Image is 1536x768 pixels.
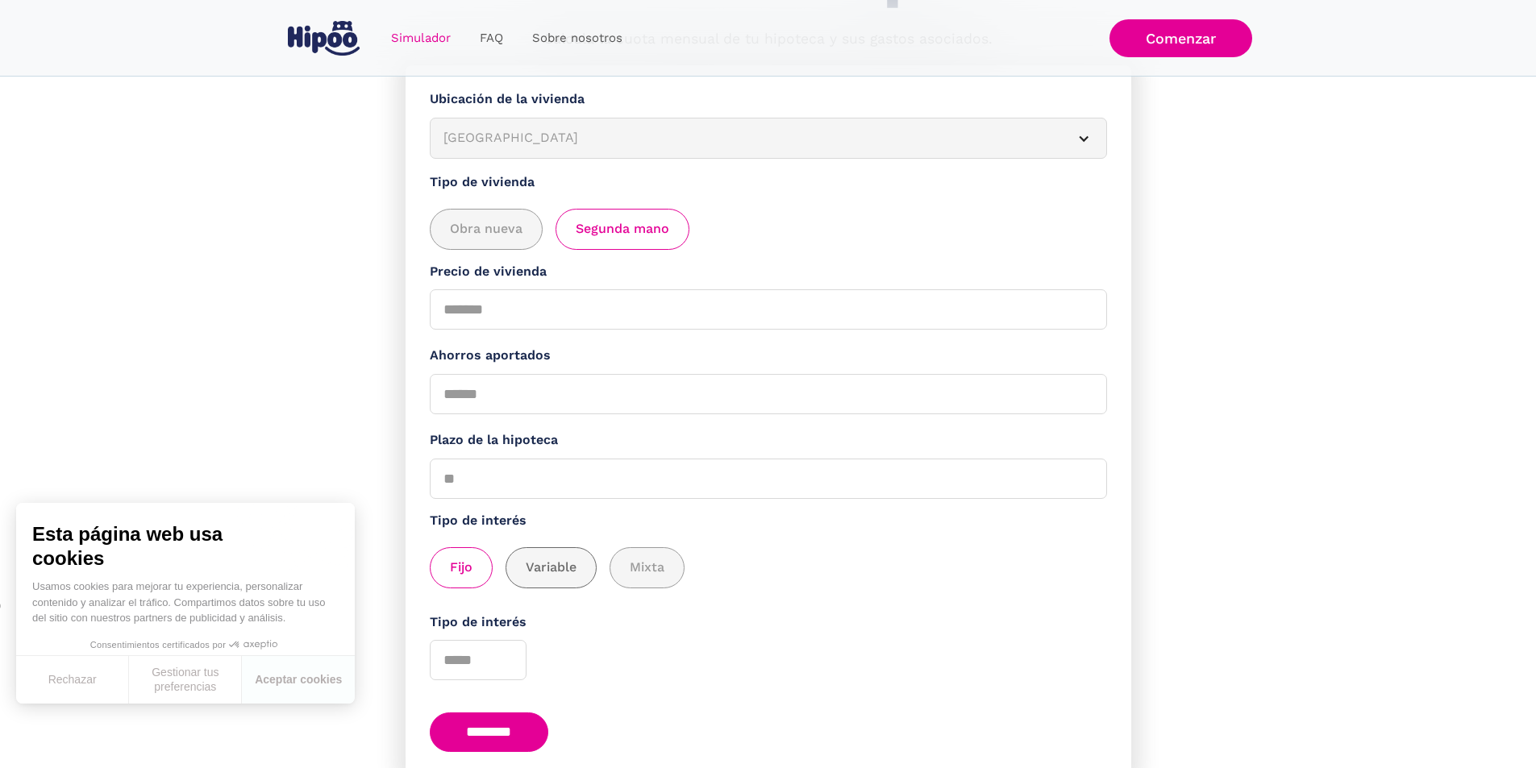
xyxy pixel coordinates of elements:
span: Segunda mano [576,219,669,239]
label: Tipo de vivienda [430,172,1107,193]
a: Comenzar [1109,19,1252,57]
label: Plazo de la hipoteca [430,430,1107,450]
label: Ahorros aportados [430,346,1107,366]
div: add_description_here [430,547,1107,588]
a: Simulador [377,23,465,54]
div: add_description_here [430,209,1107,250]
span: Fijo [450,558,472,578]
a: home [285,15,364,62]
a: Sobre nosotros [518,23,637,54]
label: Tipo de interés [430,612,1107,633]
article: [GEOGRAPHIC_DATA] [430,118,1107,159]
label: Precio de vivienda [430,262,1107,282]
a: FAQ [465,23,518,54]
span: Obra nueva [450,219,522,239]
span: Variable [526,558,577,578]
label: Tipo de interés [430,511,1107,531]
label: Ubicación de la vivienda [430,89,1107,110]
span: Mixta [630,558,664,578]
div: [GEOGRAPHIC_DATA] [443,128,1055,148]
